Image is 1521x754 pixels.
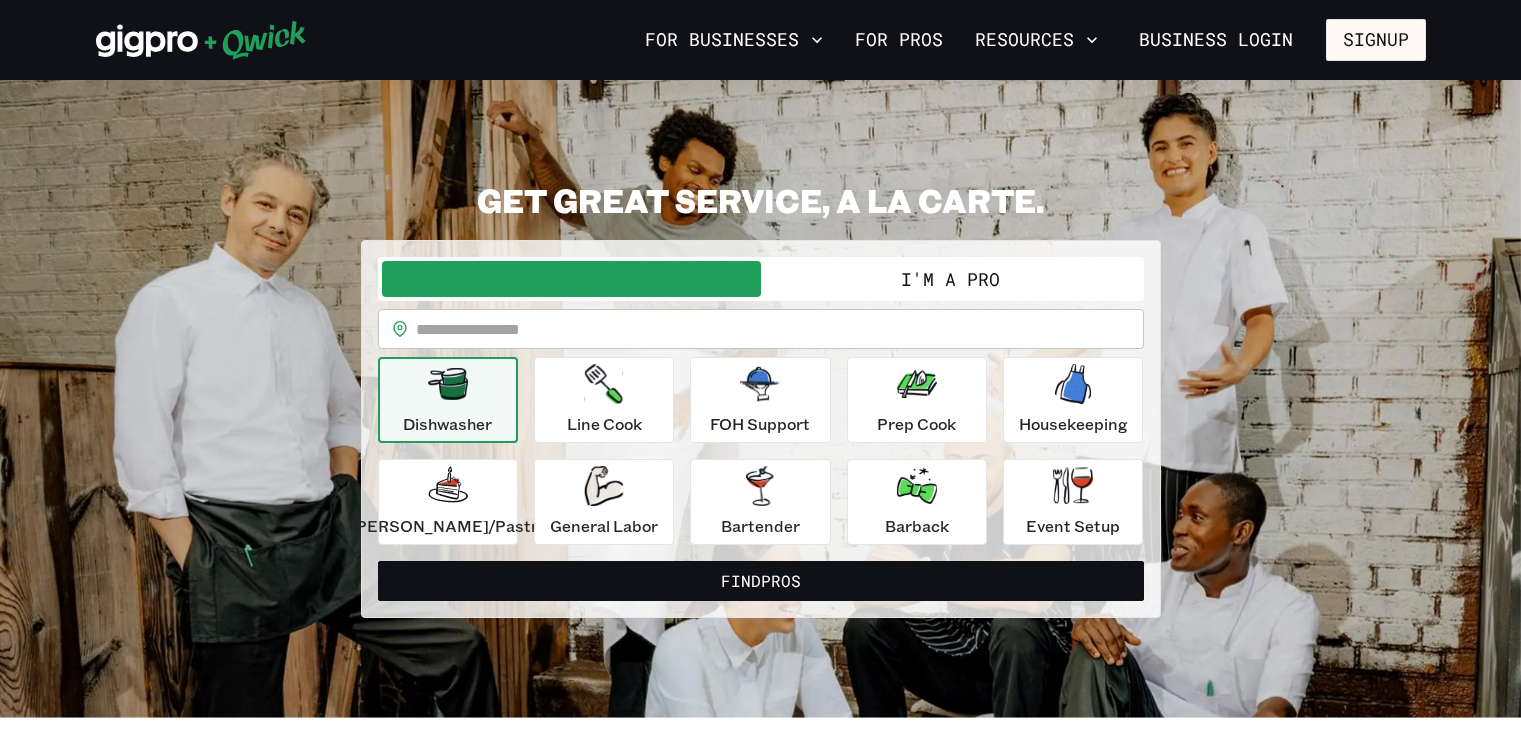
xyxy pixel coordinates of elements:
[690,459,830,545] button: Bartender
[403,412,492,436] p: Dishwasher
[690,357,830,443] button: FOH Support
[967,23,1106,57] button: Resources
[382,261,761,297] button: I'm a Business
[1003,459,1143,545] button: Event Setup
[361,180,1161,220] h2: GET GREAT SERVICE, A LA CARTE.
[885,514,949,538] p: Barback
[847,357,987,443] button: Prep Cook
[877,412,956,436] p: Prep Cook
[847,459,987,545] button: Barback
[710,412,810,436] p: FOH Support
[378,357,518,443] button: Dishwasher
[350,514,546,538] p: [PERSON_NAME]/Pastry
[721,514,800,538] p: Bartender
[378,561,1144,601] button: FindPros
[761,261,1140,297] button: I'm a Pro
[847,23,951,57] a: For Pros
[378,459,518,545] button: [PERSON_NAME]/Pastry
[1026,514,1120,538] p: Event Setup
[1122,19,1310,61] a: Business Login
[567,412,642,436] p: Line Cook
[1326,19,1426,61] button: Signup
[1019,412,1128,436] p: Housekeeping
[534,459,674,545] button: General Labor
[637,23,831,57] button: For Businesses
[534,357,674,443] button: Line Cook
[1003,357,1143,443] button: Housekeeping
[550,514,658,538] p: General Labor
